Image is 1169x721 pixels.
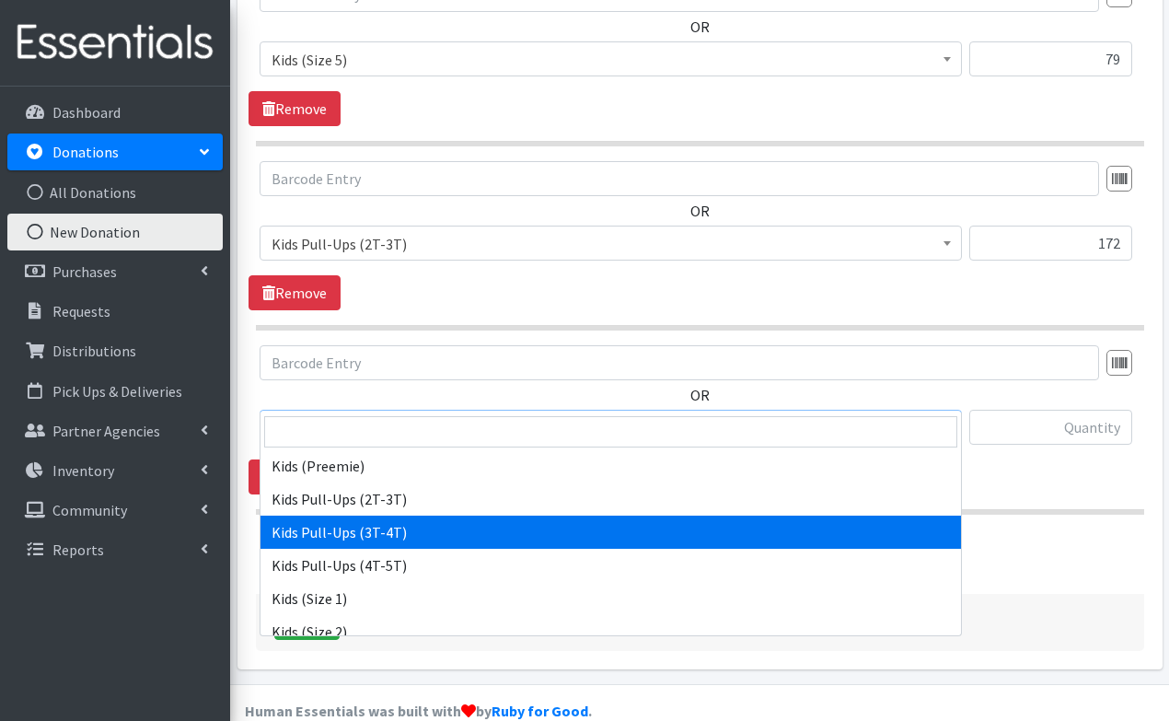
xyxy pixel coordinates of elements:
[52,461,114,480] p: Inventory
[260,549,961,582] li: Kids Pull-Ups (4T-5T)
[52,501,127,519] p: Community
[260,410,962,445] span: Choose an item
[260,615,961,648] li: Kids (Size 2)
[260,516,961,549] li: Kids Pull-Ups (3T-4T)
[260,41,962,76] span: Kids (Size 5)
[7,12,223,74] img: HumanEssentials
[7,214,223,250] a: New Donation
[249,459,341,494] a: Remove
[7,452,223,489] a: Inventory
[260,161,1099,196] input: Barcode Entry
[7,293,223,330] a: Requests
[7,134,223,170] a: Donations
[7,253,223,290] a: Purchases
[7,174,223,211] a: All Donations
[969,41,1132,76] input: Quantity
[690,384,710,406] label: OR
[52,103,121,122] p: Dashboard
[52,422,160,440] p: Partner Agencies
[249,275,341,310] a: Remove
[260,449,961,483] li: Kids (Preemie)
[7,492,223,529] a: Community
[7,413,223,449] a: Partner Agencies
[969,410,1132,445] input: Quantity
[52,541,104,559] p: Reports
[245,702,592,720] strong: Human Essentials was built with by .
[52,262,117,281] p: Purchases
[690,16,710,38] label: OR
[272,231,950,257] span: Kids Pull-Ups (2T-3T)
[260,345,1099,380] input: Barcode Entry
[52,342,136,360] p: Distributions
[52,143,119,161] p: Donations
[690,200,710,222] label: OR
[52,382,182,401] p: Pick Ups & Deliveries
[272,47,950,73] span: Kids (Size 5)
[7,373,223,410] a: Pick Ups & Deliveries
[249,91,341,126] a: Remove
[7,332,223,369] a: Distributions
[7,94,223,131] a: Dashboard
[7,531,223,568] a: Reports
[260,226,962,261] span: Kids Pull-Ups (2T-3T)
[52,302,110,320] p: Requests
[969,226,1132,261] input: Quantity
[260,483,961,516] li: Kids Pull-Ups (2T-3T)
[260,582,961,615] li: Kids (Size 1)
[492,702,588,720] a: Ruby for Good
